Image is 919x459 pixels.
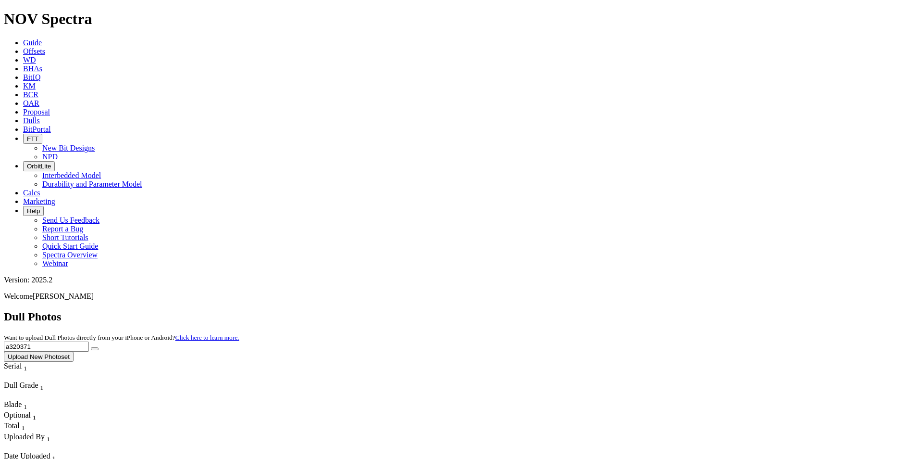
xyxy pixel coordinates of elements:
span: Blade [4,400,22,408]
div: Uploaded By Sort None [4,433,94,443]
span: Sort None [40,381,44,389]
div: Dull Grade Sort None [4,381,71,392]
div: Optional Sort None [4,411,37,421]
span: Sort None [22,421,25,430]
span: Uploaded By [4,433,45,441]
a: WD [23,56,36,64]
div: Sort None [4,381,71,400]
a: Quick Start Guide [42,242,98,250]
a: BCR [23,90,38,99]
div: Sort None [4,433,94,452]
span: [PERSON_NAME] [33,292,94,300]
a: Click here to learn more. [175,334,239,341]
a: OAR [23,99,39,107]
a: Calcs [23,189,40,197]
span: Sort None [24,362,27,370]
a: Send Us Feedback [42,216,99,224]
span: OrbitLite [27,163,51,170]
div: Column Menu [4,392,71,400]
a: BitIQ [23,73,40,81]
div: Column Menu [4,372,45,381]
div: Serial Sort None [4,362,45,372]
span: Sort None [24,400,27,408]
sub: 1 [24,365,27,372]
div: Version: 2025.2 [4,276,915,284]
p: Welcome [4,292,915,301]
sub: 1 [33,414,36,421]
div: Sort None [4,411,37,421]
div: Sort None [4,400,37,411]
span: Optional [4,411,31,419]
a: Dulls [23,116,40,125]
button: Upload New Photoset [4,352,74,362]
small: Want to upload Dull Photos directly from your iPhone or Android? [4,334,239,341]
span: Sort None [47,433,50,441]
button: FTT [23,134,42,144]
sub: 1 [22,425,25,432]
sub: 1 [47,435,50,443]
a: BHAs [23,64,42,73]
sub: 1 [40,384,44,391]
span: FTT [27,135,38,142]
a: New Bit Designs [42,144,95,152]
a: Report a Bug [42,225,83,233]
span: Serial [4,362,22,370]
div: Total Sort None [4,421,37,432]
div: Sort None [4,421,37,432]
button: OrbitLite [23,161,55,171]
button: Help [23,206,44,216]
a: Spectra Overview [42,251,98,259]
span: Help [27,207,40,215]
span: Sort None [33,411,36,419]
a: Interbedded Model [42,171,101,179]
span: Total [4,421,20,430]
a: NPD [42,153,58,161]
a: BitPortal [23,125,51,133]
sub: 1 [24,403,27,410]
input: Search Serial Number [4,342,89,352]
h2: Dull Photos [4,310,915,323]
a: Guide [23,38,42,47]
a: KM [23,82,36,90]
a: Webinar [42,259,68,268]
a: Short Tutorials [42,233,88,242]
div: Column Menu [4,443,94,452]
a: Durability and Parameter Model [42,180,142,188]
div: Sort None [4,362,45,381]
a: Marketing [23,197,55,205]
h1: NOV Spectra [4,10,915,28]
a: Proposal [23,108,50,116]
a: Offsets [23,47,45,55]
span: Dull Grade [4,381,38,389]
div: Blade Sort None [4,400,37,411]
